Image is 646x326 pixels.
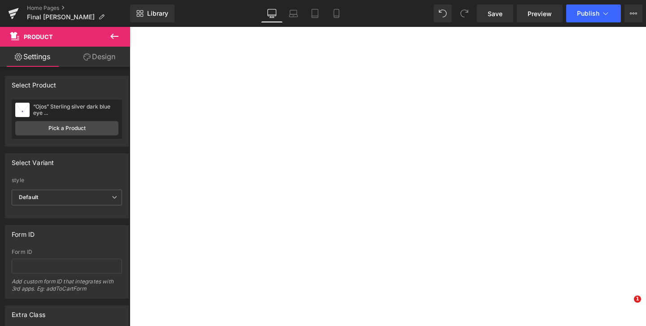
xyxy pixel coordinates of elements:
[517,4,563,22] a: Preview
[12,154,54,166] div: Select Variant
[12,249,122,255] div: Form ID
[130,4,175,22] a: New Library
[304,4,326,22] a: Tablet
[12,278,122,298] div: Add custom form ID that integrates with 3rd apps. Eg: addToCartForm
[634,296,641,303] span: 1
[12,177,122,186] label: style
[566,4,621,22] button: Publish
[12,226,35,238] div: Form ID
[488,9,502,18] span: Save
[19,194,38,200] b: Default
[27,13,95,21] span: Final [PERSON_NAME]
[615,296,637,317] iframe: Intercom live chat
[67,47,132,67] a: Design
[434,4,452,22] button: Undo
[577,10,599,17] span: Publish
[147,9,168,17] span: Library
[283,4,304,22] a: Laptop
[12,306,45,318] div: Extra Class
[326,4,347,22] a: Mobile
[261,4,283,22] a: Desktop
[15,121,118,135] a: Pick a Product
[624,4,642,22] button: More
[455,4,473,22] button: Redo
[12,76,57,89] div: Select Product
[24,33,53,40] span: Product
[528,9,552,18] span: Preview
[27,4,130,12] a: Home Pages
[15,103,30,117] img: pImage
[33,104,118,116] div: “Ojos” Sterling silver dark blue eye ...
